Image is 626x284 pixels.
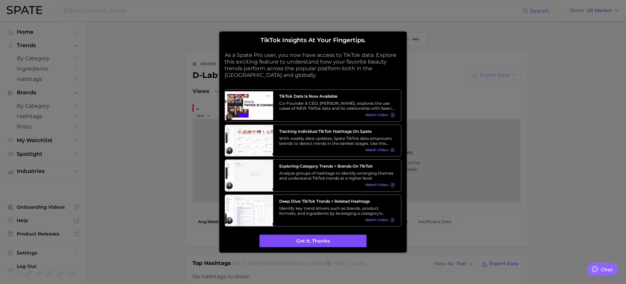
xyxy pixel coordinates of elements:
[279,199,395,204] h3: Deep Dive: TikTok Trends + Related Hashtags
[279,171,395,181] div: Analyze groups of hashtags to identify emerging themes and understand TikTok trends at a higher l...
[365,218,388,222] span: Watch Video
[279,206,395,216] div: Identify key trend drivers such as brands, product formats, and ingredients by leveraging a categ...
[225,52,401,79] p: As a Spate Pro user, you now have access to TikTok data. Explore this exciting feature to underst...
[365,148,388,152] span: Watch Video
[279,164,395,169] h3: Exploring Category Trends + Brands on TikTok
[225,124,401,157] a: Tracking Individual TikTok Hashtags on SpateWith weekly data updates, Spate TikTok data empowers ...
[259,235,367,248] button: Got it, thanks
[279,94,395,99] h3: TikTok data is now available
[279,129,395,134] h3: Tracking Individual TikTok Hashtags on Spate
[225,194,401,227] a: Deep Dive: TikTok Trends + Related HashtagsIdentify key trend drivers such as brands, product for...
[279,136,395,146] div: With weekly data updates, Spate TikTok data empowers brands to detect trends in the earliest stag...
[225,159,401,192] a: Exploring Category Trends + Brands on TikTokAnalyze groups of hashtags to identify emerging theme...
[279,101,395,111] div: Co-Founder & CEO, [PERSON_NAME], explores the use cases of NEW TikTok data and its relationship w...
[365,113,388,117] span: Watch Video
[365,183,388,187] span: Watch Video
[225,37,401,44] h2: TikTok insights at your fingertips.
[225,89,401,122] a: TikTok data is now availableCo-Founder & CEO, [PERSON_NAME], explores the use cases of NEW TikTok...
